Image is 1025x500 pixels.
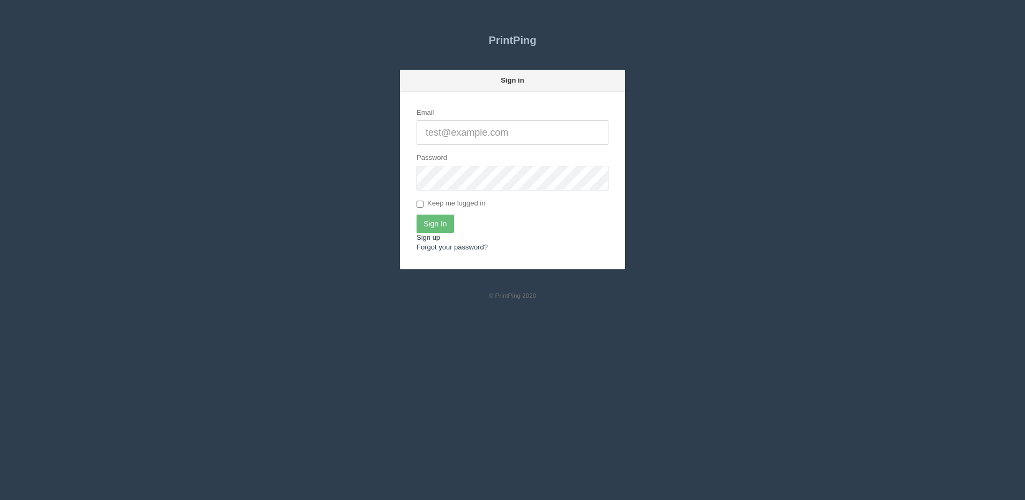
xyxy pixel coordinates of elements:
input: Keep me logged in [417,201,424,208]
small: © PrintPing 2020 [489,292,537,299]
a: PrintPing [400,27,625,54]
input: test@example.com [417,120,608,145]
input: Sign In [417,215,454,233]
a: Forgot your password? [417,243,488,251]
a: Sign up [417,233,440,241]
label: Keep me logged in [417,198,485,209]
label: Password [417,153,447,163]
label: Email [417,108,434,118]
strong: Sign in [501,76,524,84]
